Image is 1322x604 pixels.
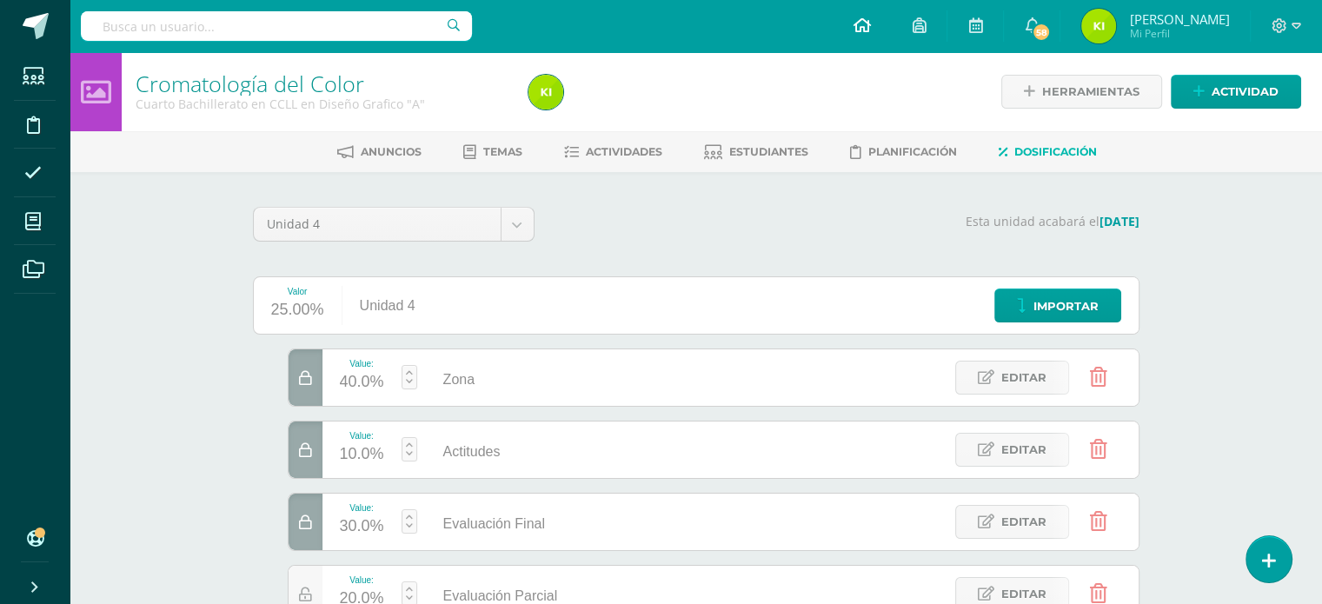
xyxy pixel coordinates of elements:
[340,575,384,585] div: Value:
[136,71,508,96] h1: Cromatología del Color
[443,372,475,387] span: Zona
[994,289,1121,322] a: Importar
[1042,76,1139,108] span: Herramientas
[1001,362,1046,394] span: Editar
[340,503,384,513] div: Value:
[1001,506,1046,538] span: Editar
[81,11,472,41] input: Busca un usuario...
[361,145,422,158] span: Anuncios
[1032,23,1051,42] span: 58
[136,96,508,112] div: Cuarto Bachillerato en CCLL en Diseño Grafico 'A'
[1129,10,1229,28] span: [PERSON_NAME]
[340,368,384,396] div: 40.0%
[1171,75,1301,109] a: Actividad
[254,208,534,241] a: Unidad 4
[483,145,522,158] span: Temas
[271,287,324,296] div: Valor
[1212,76,1279,108] span: Actividad
[271,296,324,324] div: 25.00%
[1033,290,1099,322] span: Importar
[850,138,957,166] a: Planificación
[443,588,558,603] span: Evaluación Parcial
[1129,26,1229,41] span: Mi Perfil
[586,145,662,158] span: Actividades
[704,138,808,166] a: Estudiantes
[337,138,422,166] a: Anuncios
[463,138,522,166] a: Temas
[342,277,433,334] div: Unidad 4
[340,431,384,441] div: Value:
[136,69,364,98] a: Cromatología del Color
[443,444,501,459] span: Actitudes
[564,138,662,166] a: Actividades
[1099,213,1139,229] strong: [DATE]
[340,359,384,368] div: Value:
[340,441,384,468] div: 10.0%
[999,138,1097,166] a: Dosificación
[868,145,957,158] span: Planificación
[267,208,488,241] span: Unidad 4
[340,513,384,541] div: 30.0%
[1001,434,1046,466] span: Editar
[1014,145,1097,158] span: Dosificación
[729,145,808,158] span: Estudiantes
[528,75,563,110] img: f5b631ca1f37ab8ede0d12c06f22b670.png
[1081,9,1116,43] img: f5b631ca1f37ab8ede0d12c06f22b670.png
[1001,75,1162,109] a: Herramientas
[443,516,545,531] span: Evaluación Final
[555,214,1139,229] p: Esta unidad acabará el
